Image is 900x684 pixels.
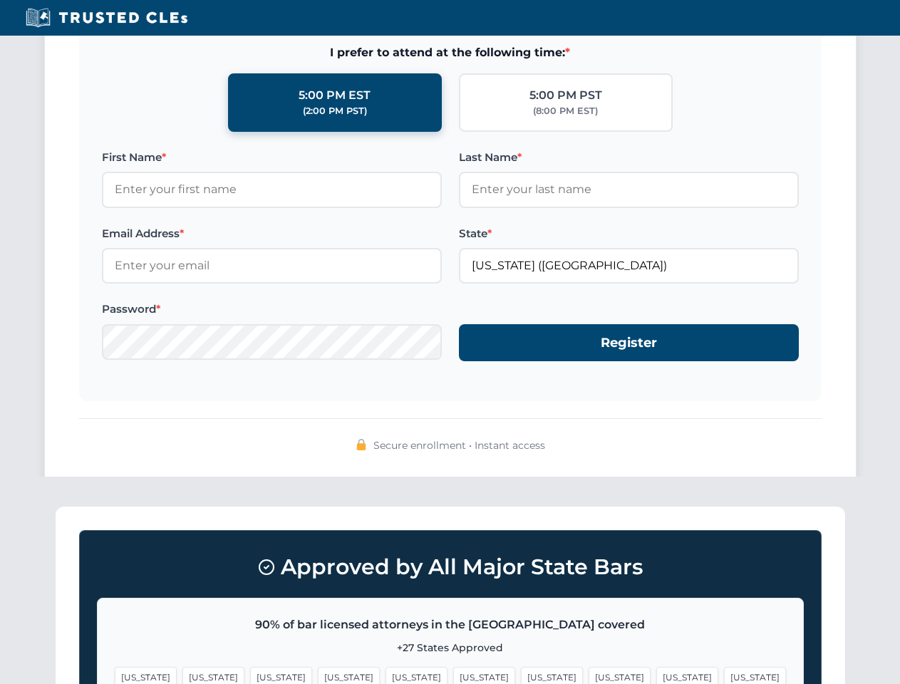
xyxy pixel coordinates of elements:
[459,324,799,362] button: Register
[102,43,799,62] span: I prefer to attend at the following time:
[373,437,545,453] span: Secure enrollment • Instant access
[303,104,367,118] div: (2:00 PM PST)
[102,301,442,318] label: Password
[102,149,442,166] label: First Name
[299,86,371,105] div: 5:00 PM EST
[115,616,786,634] p: 90% of bar licensed attorneys in the [GEOGRAPHIC_DATA] covered
[97,548,804,586] h3: Approved by All Major State Bars
[102,248,442,284] input: Enter your email
[459,248,799,284] input: Missouri (MO)
[459,149,799,166] label: Last Name
[102,172,442,207] input: Enter your first name
[533,104,598,118] div: (8:00 PM EST)
[356,439,367,450] img: 🔒
[21,7,192,28] img: Trusted CLEs
[459,225,799,242] label: State
[115,640,786,655] p: +27 States Approved
[102,225,442,242] label: Email Address
[529,86,602,105] div: 5:00 PM PST
[459,172,799,207] input: Enter your last name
